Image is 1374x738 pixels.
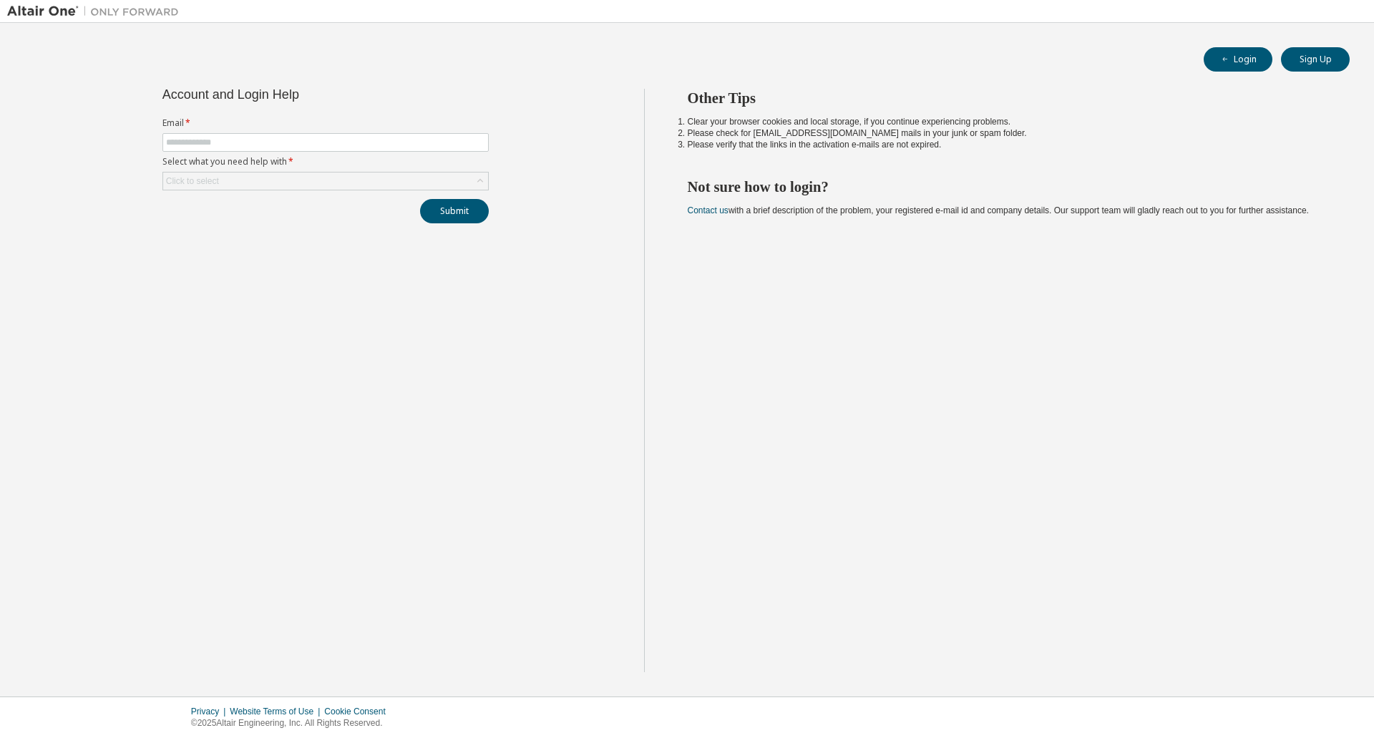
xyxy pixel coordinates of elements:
div: Privacy [191,706,230,717]
img: Altair One [7,4,186,19]
li: Please verify that the links in the activation e-mails are not expired. [688,139,1325,150]
p: © 2025 Altair Engineering, Inc. All Rights Reserved. [191,717,394,729]
span: with a brief description of the problem, your registered e-mail id and company details. Our suppo... [688,205,1309,215]
button: Login [1204,47,1272,72]
button: Submit [420,199,489,223]
div: Click to select [166,175,219,187]
div: Account and Login Help [162,89,424,100]
div: Cookie Consent [324,706,394,717]
h2: Other Tips [688,89,1325,107]
button: Sign Up [1281,47,1350,72]
div: Click to select [163,173,488,190]
div: Website Terms of Use [230,706,324,717]
label: Email [162,117,489,129]
h2: Not sure how to login? [688,178,1325,196]
li: Please check for [EMAIL_ADDRESS][DOMAIN_NAME] mails in your junk or spam folder. [688,127,1325,139]
label: Select what you need help with [162,156,489,167]
a: Contact us [688,205,729,215]
li: Clear your browser cookies and local storage, if you continue experiencing problems. [688,116,1325,127]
